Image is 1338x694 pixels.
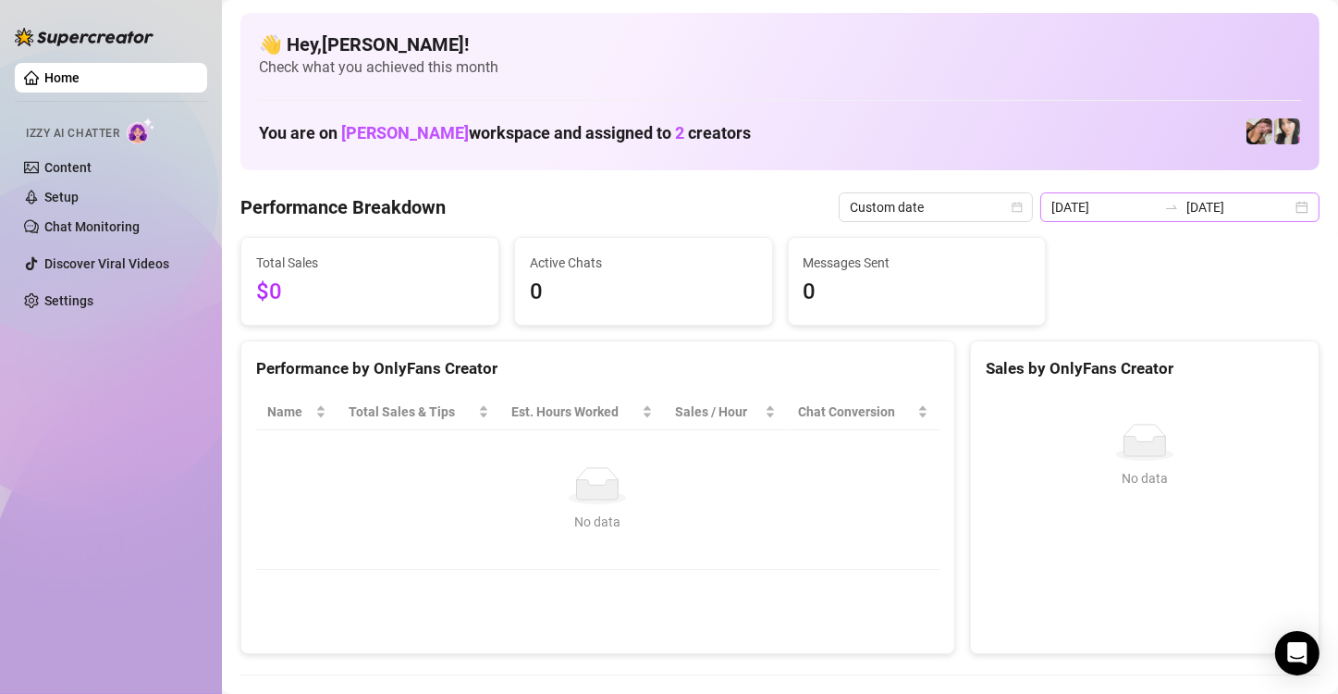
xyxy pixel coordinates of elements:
span: 0 [530,275,757,310]
span: Chat Conversion [798,402,913,422]
span: Total Sales & Tips [349,402,474,422]
h1: You are on workspace and assigned to creators [259,123,751,143]
div: Open Intercom Messenger [1275,631,1320,675]
span: calendar [1012,202,1023,213]
th: Sales / Hour [664,394,788,430]
a: Chat Monitoring [44,219,140,234]
span: Messages Sent [804,253,1031,273]
img: Christina [1274,118,1300,144]
a: Home [44,70,80,85]
div: Est. Hours Worked [511,402,638,422]
a: Setup [44,190,79,204]
th: Name [256,394,338,430]
div: Performance by OnlyFans Creator [256,356,939,381]
span: Sales / Hour [675,402,762,422]
h4: Performance Breakdown [240,194,446,220]
span: Name [267,402,312,422]
h4: 👋 Hey, [PERSON_NAME] ! [259,31,1301,57]
span: [PERSON_NAME] [341,123,469,143]
span: 0 [804,275,1031,310]
a: Settings [44,293,93,308]
img: AI Chatter [127,118,155,144]
span: $0 [256,275,484,310]
div: No data [275,512,921,532]
span: Check what you achieved this month [259,57,1301,78]
span: to [1164,200,1179,215]
input: End date [1186,197,1292,217]
img: logo-BBDzfeDw.svg [15,28,153,46]
th: Total Sales & Tips [338,394,500,430]
span: Custom date [850,193,1022,221]
span: Active Chats [530,253,757,273]
span: 2 [675,123,684,143]
th: Chat Conversion [787,394,939,430]
div: No data [993,468,1296,489]
span: Izzy AI Chatter [26,125,119,143]
div: Sales by OnlyFans Creator [986,356,1304,381]
input: Start date [1051,197,1157,217]
span: Total Sales [256,253,484,273]
a: Discover Viral Videos [44,256,169,271]
img: Christina [1246,118,1272,144]
a: Content [44,160,92,175]
span: swap-right [1164,200,1179,215]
